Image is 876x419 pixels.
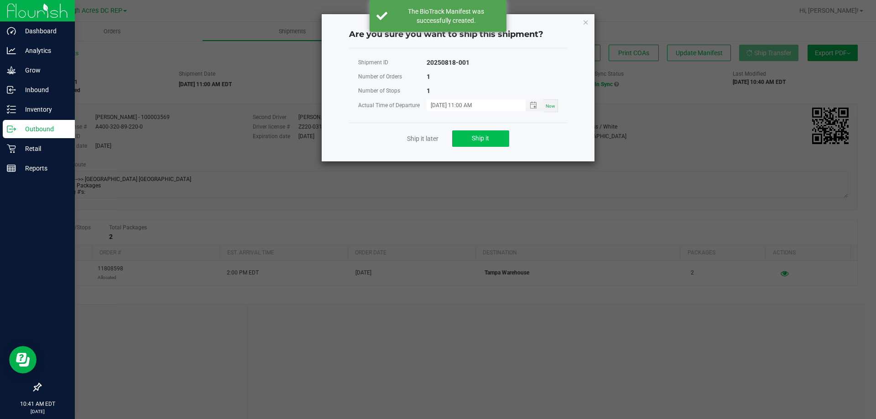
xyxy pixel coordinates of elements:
[358,85,427,97] div: Number of Stops
[526,99,543,111] span: Toggle popup
[392,7,500,25] div: The BioTrack Manifest was successfully created.
[427,71,430,83] div: 1
[546,103,555,109] span: Now
[427,57,469,68] div: 20250818-001
[407,134,438,143] a: Ship it later
[583,16,589,27] button: Close
[427,99,516,111] input: MM/dd/yyyy HH:MM a
[358,100,427,111] div: Actual Time of Departure
[427,85,430,97] div: 1
[472,134,489,142] span: Ship it
[358,57,427,68] div: Shipment ID
[452,130,509,147] button: Ship it
[349,29,567,41] h4: Are you sure you want to ship this shipment?
[358,71,427,83] div: Number of Orders
[9,346,36,373] iframe: Resource center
